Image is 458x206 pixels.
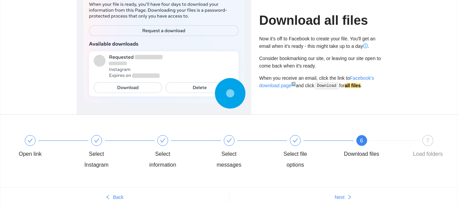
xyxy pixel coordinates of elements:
div: Open link [11,135,77,160]
div: Consider bookmarking our site, or leaving our site open to come back when it's ready. [259,55,382,70]
div: Select Instagram [77,149,116,170]
div: Select file options [276,149,315,170]
div: Select information [143,135,210,170]
div: 6Download files [342,135,409,160]
code: Download [315,82,338,89]
span: left [105,195,110,200]
h1: Download all files [259,13,382,29]
button: leftBack [0,192,229,203]
div: Select information [143,149,182,170]
strong: all files [345,83,361,88]
div: Select messages [210,135,276,170]
div: Download files [344,149,379,160]
div: Load folders [413,149,443,160]
div: Select Instagram [77,135,143,170]
span: right [347,195,352,200]
span: Next [335,193,344,201]
span: check [293,138,298,143]
a: Facebook's download page↗ [259,75,374,88]
div: When you receive an email, click the link to and click for . [259,74,382,90]
span: check [94,138,99,143]
span: check [160,138,165,143]
div: Open link [19,149,42,160]
span: 6 [360,138,363,144]
span: check [226,138,232,143]
button: Nextright [229,192,458,203]
div: 7Load folders [408,135,447,160]
span: Back [113,193,123,201]
div: Select messages [210,149,249,170]
sup: ↗ [291,82,296,86]
div: Select file options [276,135,342,170]
div: Now it's off to Facebook to create your file. You'll get an email when it's ready - this might ta... [259,35,382,50]
span: info-circle [363,43,368,48]
span: 7 [426,138,430,144]
span: check [27,138,33,143]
